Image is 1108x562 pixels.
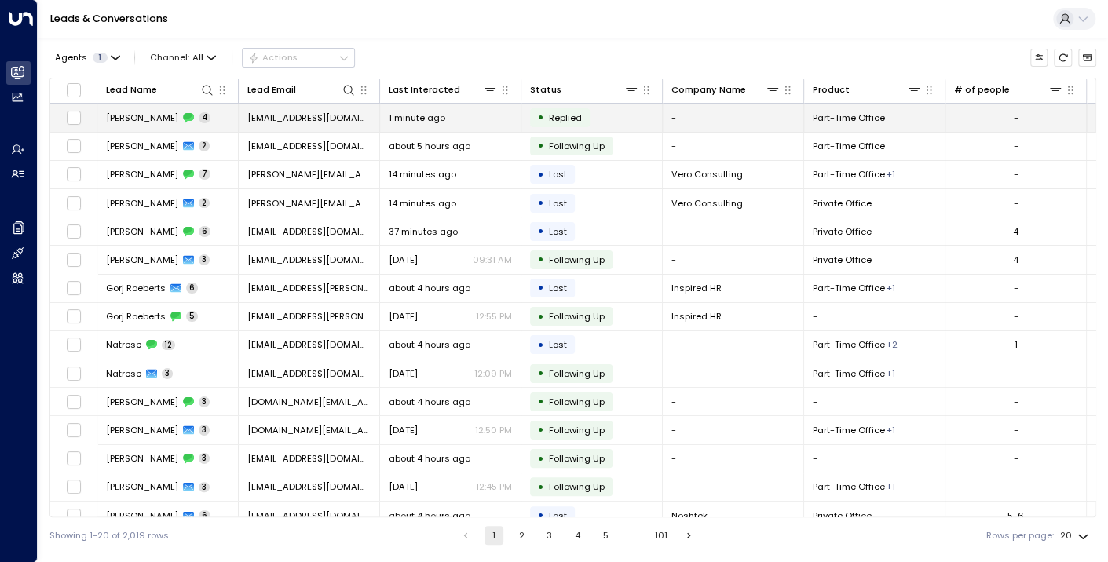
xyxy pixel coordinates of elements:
[813,168,885,181] span: Part-Time Office
[671,282,722,294] span: Inspired HR
[66,479,82,494] span: Toggle select row
[549,509,567,522] span: Lost
[1013,254,1018,266] div: 4
[596,526,615,545] button: Go to page 5
[106,310,166,323] span: Gorj Roeberts
[106,197,178,210] span: Adam Jaber
[389,254,418,266] span: Oct 02, 2025
[1078,49,1096,67] button: Archived Leads
[389,367,418,380] span: Oct 03, 2025
[455,526,700,545] nav: pagination navigation
[1014,140,1018,152] div: -
[247,480,371,493] span: arreolas953@gmail.com
[663,104,804,131] td: -
[389,310,418,323] span: Yesterday
[389,480,418,493] span: Oct 06, 2025
[475,424,512,436] p: 12:50 PM
[199,112,210,123] span: 4
[66,366,82,381] span: Toggle select row
[530,82,561,97] div: Status
[549,111,582,124] span: Replied
[145,49,221,66] span: Channel:
[663,133,804,160] td: -
[199,226,210,237] span: 6
[66,280,82,296] span: Toggle select row
[537,107,544,128] div: •
[813,254,872,266] span: Private Office
[537,391,544,412] div: •
[537,448,544,469] div: •
[540,526,559,545] button: Go to page 3
[549,310,605,323] span: Following Up
[986,529,1054,542] label: Rows per page:
[537,419,544,440] div: •
[389,452,470,465] span: about 4 hours ago
[485,526,503,545] button: page 1
[804,303,945,330] td: -
[66,110,82,126] span: Toggle select row
[106,396,178,408] span: Sarah Sherman
[1007,509,1024,522] div: 5-6
[663,217,804,245] td: -
[537,135,544,156] div: •
[106,82,157,97] div: Lead Name
[186,283,198,294] span: 6
[389,82,497,97] div: Last Interacted
[247,82,356,97] div: Lead Email
[813,338,885,351] span: Part-Time Office
[887,338,898,351] div: Private Office,Virtual Office
[247,509,371,522] span: rahul.mittal@noshtek.com
[66,508,82,524] span: Toggle select row
[549,282,567,294] span: Lost
[106,82,214,97] div: Lead Name
[652,526,671,545] button: Go to page 101
[537,505,544,526] div: •
[549,452,605,465] span: Following Up
[66,138,82,154] span: Toggle select row
[1060,526,1092,546] div: 20
[537,277,544,298] div: •
[247,367,371,380] span: tcajunpersonalchef@yahoo.com
[66,337,82,352] span: Toggle select row
[389,111,445,124] span: 1 minute ago
[537,164,544,185] div: •
[199,510,210,521] span: 6
[106,140,178,152] span: Joyce White
[106,254,178,266] span: Alaijah Pryor
[199,254,210,265] span: 3
[106,480,178,493] span: Sarah
[549,197,567,210] span: Lost
[887,168,895,181] div: Private Office
[145,49,221,66] button: Channel:All
[50,12,168,25] a: Leads & Conversations
[186,311,198,322] span: 5
[247,140,371,152] span: internationallasertherapy@gmail.com
[247,111,371,124] span: internationallasertherapy@gmail.com
[247,254,371,266] span: alapryor@gmail.com
[671,82,780,97] div: Company Name
[530,82,638,97] div: Status
[663,473,804,501] td: -
[663,416,804,443] td: -
[389,225,458,238] span: 37 minutes ago
[813,424,885,436] span: Part-Time Office
[537,249,544,270] div: •
[247,197,371,210] span: adam@veroconsulting.com
[1014,480,1018,493] div: -
[1015,338,1018,351] div: 1
[242,48,355,67] div: Button group with a nested menu
[66,224,82,239] span: Toggle select row
[389,338,470,351] span: about 4 hours ago
[663,359,804,387] td: -
[537,221,544,242] div: •
[106,111,178,124] span: Joyce White
[671,509,708,522] span: Noshtek
[66,451,82,466] span: Toggle select row
[389,168,456,181] span: 14 minutes ago
[663,331,804,359] td: -
[1054,49,1072,67] span: Refresh
[549,225,567,238] span: Lost
[537,306,544,327] div: •
[106,168,178,181] span: Adam Jaber
[247,338,371,351] span: tcajunpersonalchef@yahoo.com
